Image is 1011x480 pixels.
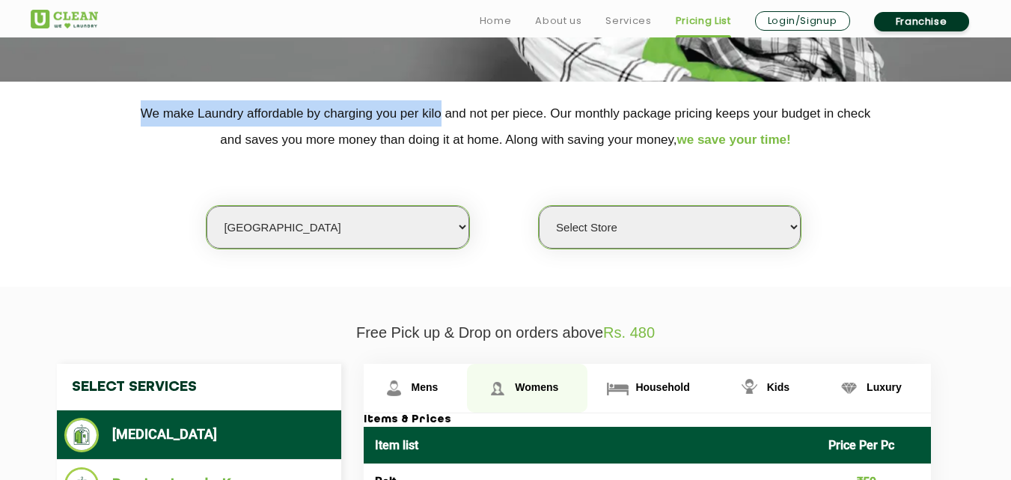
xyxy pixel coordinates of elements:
[755,11,850,31] a: Login/Signup
[676,12,731,30] a: Pricing List
[867,381,902,393] span: Luxury
[736,375,763,401] img: Kids
[31,324,981,341] p: Free Pick up & Drop on orders above
[874,12,969,31] a: Franchise
[535,12,581,30] a: About us
[57,364,341,410] h4: Select Services
[635,381,689,393] span: Household
[64,418,100,452] img: Dry Cleaning
[836,375,862,401] img: Luxury
[364,413,931,427] h3: Items & Prices
[767,381,789,393] span: Kids
[64,418,334,452] li: [MEDICAL_DATA]
[31,10,98,28] img: UClean Laundry and Dry Cleaning
[605,12,651,30] a: Services
[480,12,512,30] a: Home
[817,427,931,464] th: Price Per Pc
[515,381,558,393] span: Womens
[381,375,407,401] img: Mens
[677,133,791,147] span: we save your time!
[603,324,655,341] span: Rs. 480
[364,427,818,464] th: Item list
[412,381,439,393] span: Mens
[484,375,510,401] img: Womens
[31,100,981,153] p: We make Laundry affordable by charging you per kilo and not per piece. Our monthly package pricin...
[605,375,631,401] img: Household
